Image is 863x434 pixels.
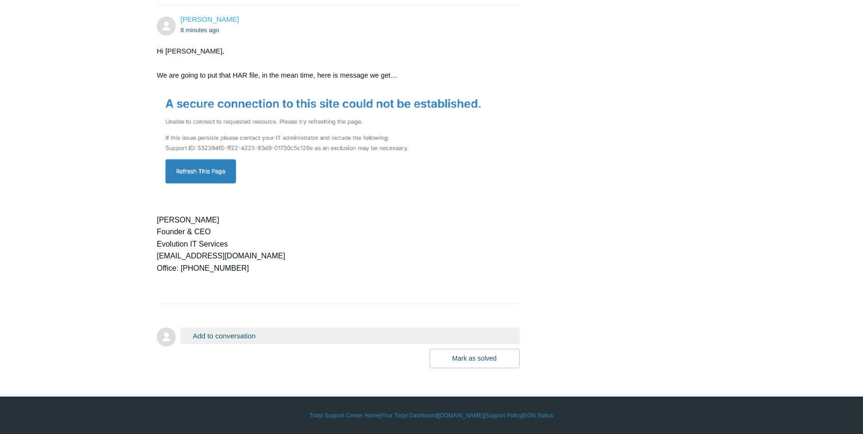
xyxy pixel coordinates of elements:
[180,328,520,344] button: Add to conversation
[381,411,437,420] a: Your Todyl Dashboard
[157,216,219,236] span: [PERSON_NAME] Founder & CEO
[157,411,706,420] div: | | | |
[180,15,239,23] span: Christopher Sarkisian
[157,240,285,272] span: Evolution IT Services [EMAIL_ADDRESS][DOMAIN_NAME] Office: [PHONE_NUMBER]
[438,411,484,420] a: [DOMAIN_NAME]
[180,15,239,23] a: [PERSON_NAME]
[310,411,380,420] a: Todyl Support Center Home
[430,349,520,368] button: Mark as solved
[157,71,397,79] span: We are going to put that HAR file, in the mean time, here is message we get…
[523,411,553,420] a: SGN Status
[157,47,225,55] span: Hi [PERSON_NAME],
[180,27,219,34] time: 08/15/2025, 13:05
[485,411,522,420] a: Support Policy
